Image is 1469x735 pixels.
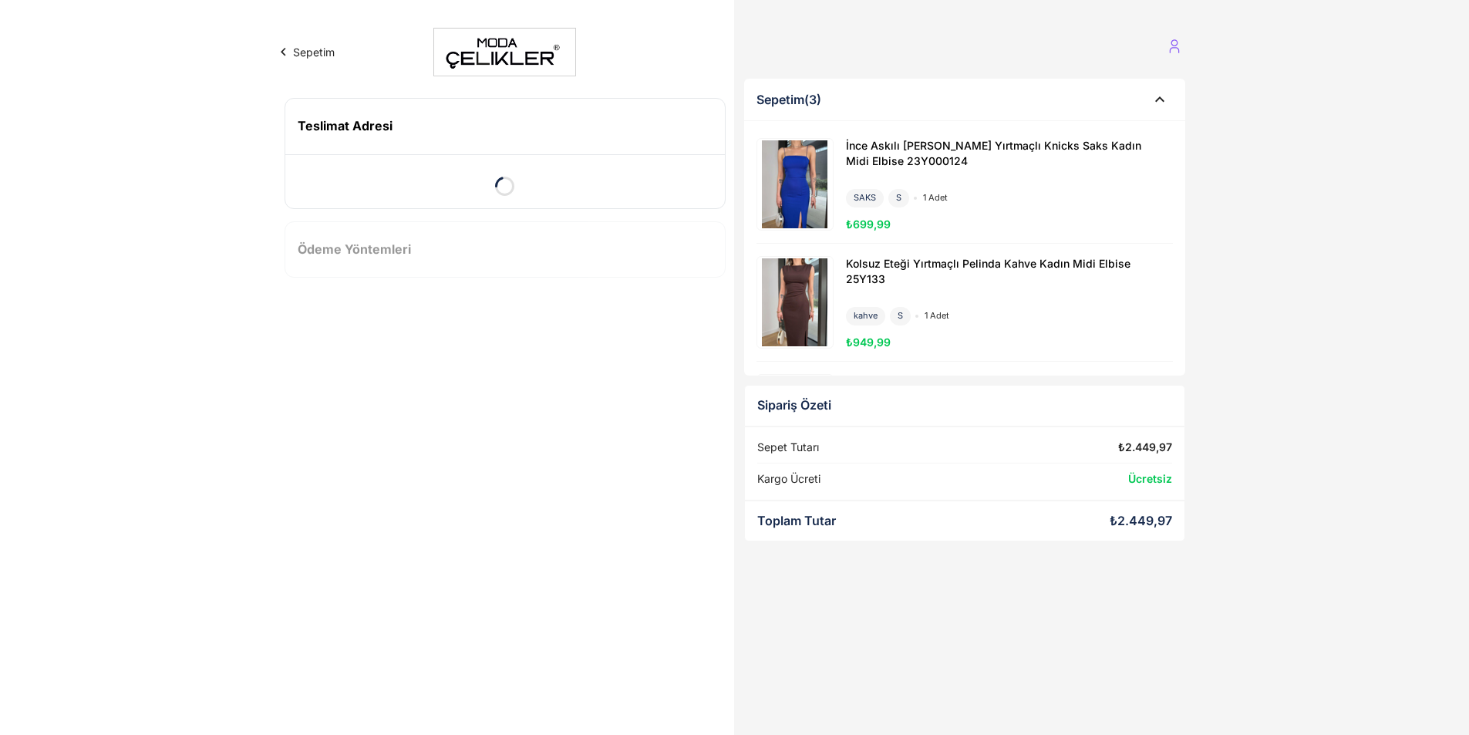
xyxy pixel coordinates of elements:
div: Sipariş Özeti [757,398,1172,413]
h2: Teslimat Adresi [298,119,393,133]
div: ₺2.449,97 [1118,441,1172,454]
span: Ücretsiz [1128,472,1172,485]
span: ₺949,99 [846,335,891,349]
span: Tek Omuz Askılı Drapeli [PERSON_NAME] Kadın Desenli Petrol Yeşili Midi Elbise 24Y656 [846,375,1137,403]
span: ₺699,99 [846,217,891,231]
div: Toplam Tutar [757,514,836,528]
img: İnce Askılı Yandan Yırtmaçlı Knicks Saks Kadın Midi Elbise 23Y000124 [759,140,831,228]
img: Kolsuz Eteği Yırtmaçlı Pelinda Kahve Kadın Midi Elbise 25Y133 [759,258,831,346]
div: S [888,189,909,207]
span: İnce Askılı [PERSON_NAME] Yırtmaçlı Knicks Saks Kadın Midi Elbise 23Y000124 [846,139,1141,167]
button: Sepetim [275,44,335,60]
div: kahve [846,307,885,325]
div: SAKS [846,189,884,207]
div: Kargo Ücreti [757,473,820,486]
div: 1 adet [914,193,948,203]
div: ₺2.449,97 [1110,514,1172,528]
span: (3) [804,92,821,107]
div: 1 adet [915,311,949,321]
div: Sepet Tutarı [757,441,819,454]
span: Kolsuz Eteği Yırtmaçlı Pelinda Kahve Kadın Midi Elbise 25Y133 [846,257,1130,285]
div: S [890,307,911,325]
div: Sepetim [756,93,821,107]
